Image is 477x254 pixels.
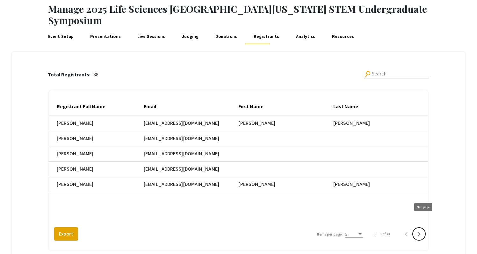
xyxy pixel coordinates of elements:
[48,71,93,79] p: Total Registrants:
[414,203,432,211] div: Next page
[374,231,390,237] div: 1 – 5 of 38
[345,232,363,236] mat-select: Items per page:
[144,131,238,146] mat-cell: [EMAIL_ADDRESS][DOMAIN_NAME]
[400,228,413,240] button: Previous page
[49,162,144,177] mat-cell: [PERSON_NAME]
[333,103,364,110] div: Last Name
[49,131,144,146] mat-cell: [PERSON_NAME]
[54,227,78,241] button: Export
[5,225,27,249] iframe: Chat
[49,177,144,192] mat-cell: [PERSON_NAME]
[333,103,358,110] div: Last Name
[48,71,98,79] div: 38
[331,29,355,44] a: Resources
[214,29,238,44] a: Donations
[49,116,144,131] mat-cell: [PERSON_NAME]
[333,119,370,127] span: [PERSON_NAME]
[144,162,238,177] mat-cell: [EMAIL_ADDRESS][DOMAIN_NAME]
[238,103,269,110] div: First Name
[144,103,156,110] div: Email
[136,29,166,44] a: Live Sessions
[144,177,238,192] mat-cell: [EMAIL_ADDRESS][DOMAIN_NAME]
[238,180,275,188] span: [PERSON_NAME]
[49,146,144,162] mat-cell: [PERSON_NAME]
[89,29,122,44] a: Presentations
[144,116,238,131] mat-cell: [EMAIL_ADDRESS][DOMAIN_NAME]
[181,29,200,44] a: Judging
[144,146,238,162] mat-cell: [EMAIL_ADDRESS][DOMAIN_NAME]
[413,228,425,240] button: Next page
[333,180,370,188] span: [PERSON_NAME]
[238,119,275,127] span: [PERSON_NAME]
[252,29,280,44] a: Registrants
[428,103,460,110] div: Email Address
[57,103,105,110] div: Registrant Full Name
[364,70,372,78] mat-icon: Search
[295,29,316,44] a: Analytics
[317,231,343,237] div: Items per page:
[428,103,466,110] div: Email Address
[57,103,111,110] div: Registrant Full Name
[47,29,75,44] a: Event Setup
[238,103,264,110] div: First Name
[48,3,477,26] h1: Manage 2025 Life Sciences [GEOGRAPHIC_DATA][US_STATE] STEM Undergraduate Symposium
[144,103,162,110] div: Email
[345,232,347,236] span: 5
